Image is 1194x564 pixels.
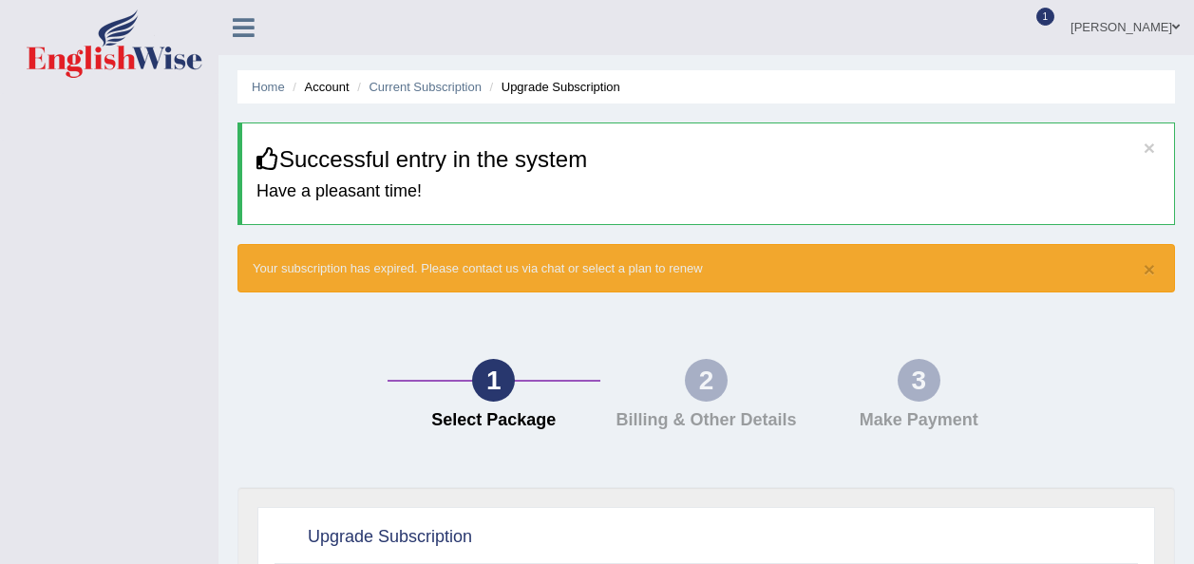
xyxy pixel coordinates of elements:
[369,80,482,94] a: Current Subscription
[288,78,349,96] li: Account
[1144,259,1155,279] button: ×
[485,78,620,96] li: Upgrade Subscription
[397,411,591,430] h4: Select Package
[279,523,472,552] h2: Upgrade Subscription
[610,411,804,430] h4: Billing & Other Details
[256,147,1160,172] h3: Successful entry in the system
[252,80,285,94] a: Home
[237,244,1175,292] div: Your subscription has expired. Please contact us via chat or select a plan to renew
[256,182,1160,201] h4: Have a pleasant time!
[898,359,940,402] div: 3
[685,359,728,402] div: 2
[472,359,515,402] div: 1
[822,411,1015,430] h4: Make Payment
[1144,138,1155,158] button: ×
[1036,8,1055,26] span: 1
